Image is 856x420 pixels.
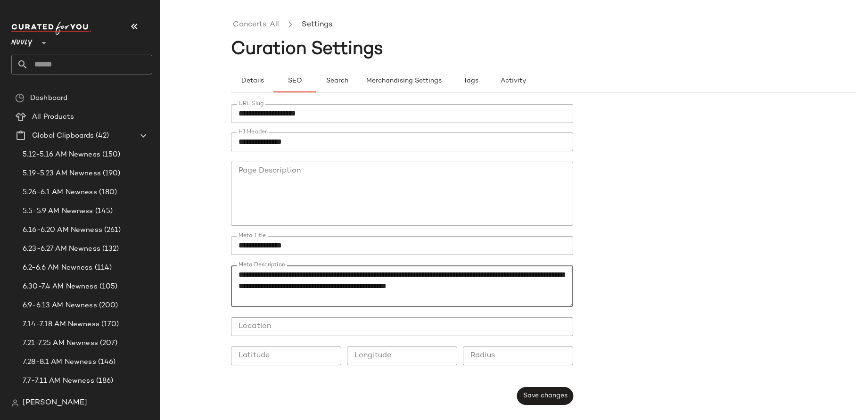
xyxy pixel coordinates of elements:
img: cfy_white_logo.C9jOOHJF.svg [11,22,91,35]
span: (146) [96,357,116,368]
img: svg%3e [11,399,19,407]
span: 5.26-6.1 AM Newness [23,187,97,198]
span: (200) [97,300,118,311]
span: Search [326,77,348,85]
span: Tags [463,77,478,85]
span: Save changes [523,392,568,400]
span: 6.2-6.6 AM Newness [23,263,93,273]
img: svg%3e [15,93,25,103]
span: (180) [97,187,117,198]
span: (42) [94,131,109,141]
span: 5.5-5.9 AM Newness [23,206,93,217]
span: 7.21-7.25 AM Newness [23,338,98,349]
span: 5.19-5.23 AM Newness [23,168,101,179]
li: Settings [300,19,334,31]
span: Details [240,77,263,85]
span: 7.7-7.11 AM Newness [23,376,94,387]
span: (190) [101,168,121,179]
span: (105) [98,281,118,292]
a: Concerts: All [233,19,279,31]
span: 6.9-6.13 AM Newness [23,300,97,311]
button: Save changes [517,387,573,405]
span: Activity [500,77,526,85]
span: 7.28-8.1 AM Newness [23,357,96,368]
span: 5.12-5.16 AM Newness [23,149,100,160]
span: (170) [99,319,119,330]
span: All Products [32,112,74,123]
span: (207) [98,338,118,349]
span: Nuuly [11,32,33,49]
span: (132) [100,244,119,255]
span: (186) [94,376,114,387]
span: (261) [102,225,121,236]
span: 6.30-7.4 AM Newness [23,281,98,292]
span: (150) [100,149,121,160]
span: [PERSON_NAME] [23,397,87,409]
span: SEO [287,77,302,85]
span: (114) [93,263,112,273]
span: Dashboard [30,93,67,104]
span: Curation Settings [231,40,383,59]
span: Global Clipboards [32,131,94,141]
span: Merchandising Settings [366,77,442,85]
span: 7.14-7.18 AM Newness [23,319,99,330]
span: (145) [93,206,113,217]
span: 6.23-6.27 AM Newness [23,244,100,255]
span: 6.16-6.20 AM Newness [23,225,102,236]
